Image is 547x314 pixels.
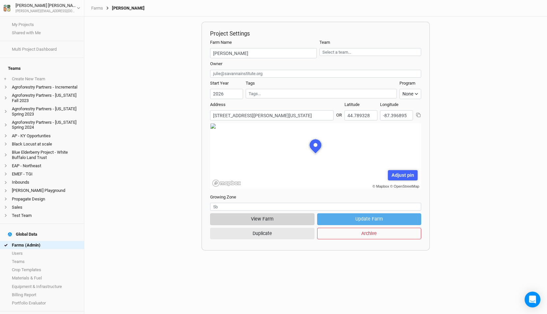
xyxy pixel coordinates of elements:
input: 5b [210,203,421,211]
div: [PERSON_NAME] [103,6,145,11]
input: Project/Farm Name [210,48,317,58]
button: [PERSON_NAME] [PERSON_NAME][PERSON_NAME][EMAIL_ADDRESS][DOMAIN_NAME] [3,2,81,14]
div: None [402,91,413,97]
label: Owner [210,61,222,67]
button: View Farm [210,213,314,225]
span: + [4,76,6,82]
button: Copy [416,112,421,118]
a: Farms [91,6,103,11]
label: Program [399,80,415,86]
h4: Teams [4,62,80,75]
label: Start Year [210,80,229,86]
label: Tags [246,80,255,86]
input: julie@savannainstitute.org [210,70,421,78]
input: Select a team... [319,48,421,56]
a: © Mapbox [372,184,389,188]
button: Duplicate [210,228,314,239]
input: Start Year [210,89,243,99]
a: Mapbox logo [212,179,241,187]
div: OR [336,107,342,118]
label: Latitude [344,102,360,108]
input: Longitude [380,110,413,120]
button: None [399,89,421,99]
button: Archive [317,228,421,239]
label: Farm Name [210,39,232,45]
div: [PERSON_NAME][EMAIL_ADDRESS][DOMAIN_NAME] [15,9,77,14]
label: Growing Zone [210,194,236,200]
h2: Project Settings [210,30,421,37]
label: Team [319,39,330,45]
a: © OpenStreetMap [390,184,419,188]
button: Update Farm [317,213,421,225]
label: Address [210,102,226,108]
input: Latitude [344,110,377,120]
input: Address (123 James St...) [210,110,334,120]
div: Adjust pin [388,170,417,180]
div: Global Data [8,232,37,237]
div: [PERSON_NAME] [PERSON_NAME] [15,2,77,9]
label: Longitude [380,102,398,108]
div: Open Intercom Messenger [525,292,540,307]
input: Tags... [249,91,394,97]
